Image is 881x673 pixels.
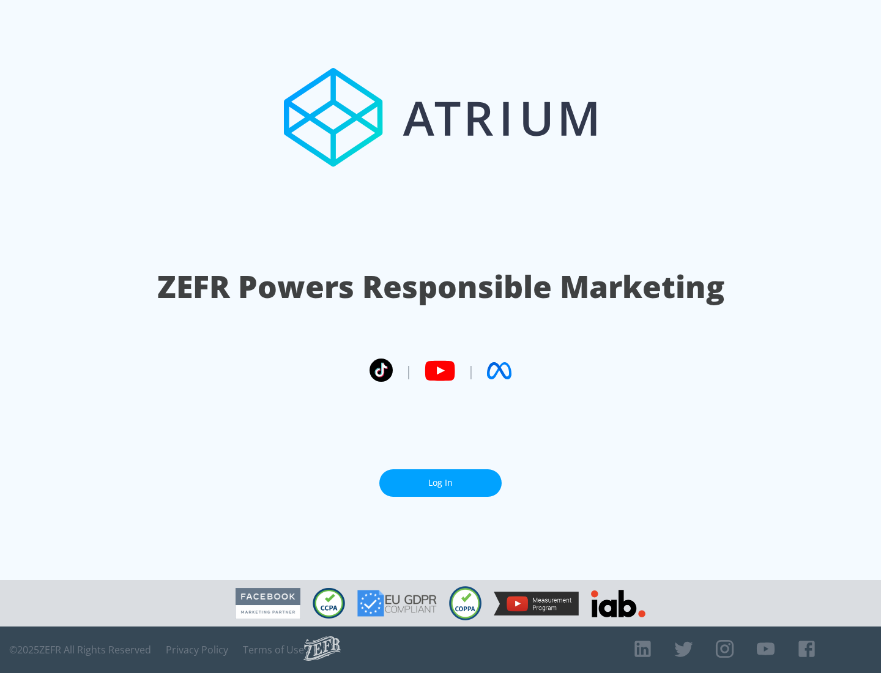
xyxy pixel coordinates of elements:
span: | [405,362,412,380]
img: COPPA Compliant [449,586,481,620]
span: © 2025 ZEFR All Rights Reserved [9,644,151,656]
img: IAB [591,590,645,617]
a: Privacy Policy [166,644,228,656]
img: Facebook Marketing Partner [236,588,300,619]
span: | [467,362,475,380]
h1: ZEFR Powers Responsible Marketing [157,266,724,308]
img: YouTube Measurement Program [494,592,579,615]
img: CCPA Compliant [313,588,345,619]
img: GDPR Compliant [357,590,437,617]
a: Log In [379,469,502,497]
a: Terms of Use [243,644,304,656]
